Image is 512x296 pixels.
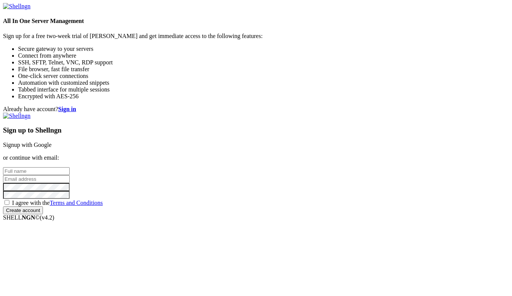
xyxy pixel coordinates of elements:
[3,33,509,40] p: Sign up for a free two-week trial of [PERSON_NAME] and get immediate access to the following feat...
[3,206,43,214] input: Create account
[3,126,509,134] h3: Sign up to Shellngn
[18,86,509,93] li: Tabbed interface for multiple sessions
[50,200,103,206] a: Terms and Conditions
[22,214,35,221] b: NGN
[3,3,30,10] img: Shellngn
[18,79,509,86] li: Automation with customized snippets
[18,52,509,59] li: Connect from anywhere
[40,214,55,221] span: 4.2.0
[18,66,509,73] li: File browser, fast file transfer
[3,167,70,175] input: Full name
[3,113,30,119] img: Shellngn
[3,214,54,221] span: SHELL ©
[12,200,103,206] span: I agree with the
[3,175,70,183] input: Email address
[3,154,509,161] p: or continue with email:
[3,142,52,148] a: Signup with Google
[58,106,76,112] a: Sign in
[18,93,509,100] li: Encrypted with AES-256
[18,46,509,52] li: Secure gateway to your servers
[5,200,9,205] input: I agree with theTerms and Conditions
[3,106,509,113] div: Already have account?
[18,73,509,79] li: One-click server connections
[3,18,509,24] h4: All In One Server Management
[18,59,509,66] li: SSH, SFTP, Telnet, VNC, RDP support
